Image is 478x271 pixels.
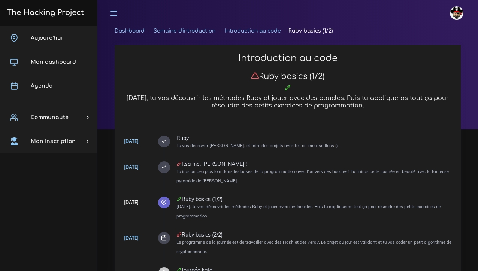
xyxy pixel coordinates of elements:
[122,71,453,81] h3: Ruby basics (1/2)
[4,9,84,17] h3: The Hacking Project
[31,35,63,41] span: Aujourd'hui
[176,232,453,237] div: Ruby basics (2/2)
[31,59,76,65] span: Mon dashboard
[31,83,52,89] span: Agenda
[176,197,453,202] div: Ruby basics (1/2)
[124,138,139,144] a: [DATE]
[176,240,451,254] small: Le programme de la journée est de travailler avec des Hash et des Array. Le projet du jour est va...
[154,28,215,34] a: Semaine d'introduction
[450,6,463,20] img: avatar
[115,28,145,34] a: Dashboard
[124,198,139,207] div: [DATE]
[176,135,453,141] div: Ruby
[176,204,441,219] small: [DATE], tu vas découvrir les méthodes Ruby et jouer avec des boucles. Puis tu appliqueras tout ça...
[281,26,333,36] li: Ruby basics (1/2)
[122,53,453,64] h2: Introduction au code
[31,115,69,120] span: Communauté
[124,235,139,241] a: [DATE]
[176,161,453,167] div: Itsa me, [PERSON_NAME] !
[122,95,453,109] h5: [DATE], tu vas découvrir les méthodes Ruby et jouer avec des boucles. Puis tu appliqueras tout ça...
[176,143,338,148] small: Tu vas découvrir [PERSON_NAME], et faire des projets avec tes co-moussaillons :)
[124,164,139,170] a: [DATE]
[31,138,76,144] span: Mon inscription
[176,169,449,183] small: Tu iras un peu plus loin dans les bases de la programmation avec l'univers des boucles ! Tu finir...
[225,28,281,34] a: Introduction au code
